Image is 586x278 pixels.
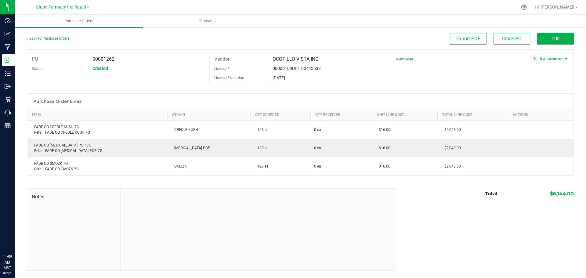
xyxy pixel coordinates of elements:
span: GMOZK [171,164,187,168]
h1: Purchase Order Lines [33,99,81,104]
inline-svg: Inbound [5,57,11,63]
th: Qty Received [310,109,372,121]
inline-svg: Retail [5,96,11,103]
inline-svg: Outbound [5,83,11,89]
span: $16.00 [376,164,390,168]
th: Strain [168,109,251,121]
inline-svg: Manufacturing [5,44,11,50]
span: 0 ea [314,127,321,132]
span: $2,048.00 [441,164,461,168]
span: $6,144.00 [550,191,574,197]
a: View More [396,57,413,61]
span: Edit [552,36,560,42]
label: Status [32,64,42,73]
span: 0 ea [314,145,321,151]
span: $16.00 [376,146,390,150]
div: FADE CO GMOZK 7G Retail: FADE CO GMOZK 7G [31,161,164,172]
label: PO [32,55,38,64]
label: Vendor [214,55,230,64]
span: [DATE] [273,75,285,80]
iframe: Resource center unread badge [18,228,25,236]
inline-svg: Call Center [5,110,11,116]
p: 08/26 [3,271,12,275]
label: License Expiration [214,75,244,81]
a: Transfers [143,15,272,27]
span: 00001262 [92,56,114,62]
button: Edit [537,33,574,45]
span: Created [92,66,108,71]
th: Unit Line Cost [372,109,438,121]
th: Item [27,109,168,121]
span: Attach a document [531,55,539,63]
span: CREOLE KUSH [171,128,198,132]
th: Total Line Cost [438,109,508,121]
span: Globe Farmacy Inc Retail [36,5,86,10]
span: OCOTILLO VISTA INC [273,56,318,62]
span: $2,048.00 [441,128,461,132]
a: Purchase Orders [15,15,143,27]
button: Close PO [494,33,530,45]
span: Transfers [191,18,224,24]
span: 00000109DCIT00443532 [273,66,321,71]
span: 0 ea [314,164,321,169]
span: 128 ea [254,164,269,168]
span: $2,048.00 [441,146,461,150]
div: Manage settings [520,4,528,10]
p: 11:55 AM MST [3,254,12,271]
span: Export PDF [456,36,480,42]
span: $16.00 [376,128,390,132]
span: 128 ea [254,128,269,132]
a: 0 Attachments [540,57,567,61]
inline-svg: Analytics [5,31,11,37]
inline-svg: Reports [5,123,11,129]
span: Notes [32,193,116,200]
span: 128 ea [254,146,269,150]
inline-svg: Dashboard [5,18,11,24]
span: Purchase Orders [56,18,102,24]
th: Qty Ordered [251,109,311,121]
inline-svg: Inventory [5,70,11,76]
a: Back to Purchase Orders [27,36,70,41]
th: Actions [508,109,573,121]
span: Hi, [PERSON_NAME]! [535,5,574,9]
span: Total [485,191,497,197]
div: FADE CO CREOLE KUSH 7G Retail: FADE CO CREOLE KUSH 7G [31,124,164,135]
label: License # [214,64,230,73]
div: FADE CO [MEDICAL_DATA] POP 7G Retail: FADE CO [MEDICAL_DATA] POP 7G [31,143,164,153]
span: Close PO [502,36,522,42]
iframe: Resource center [6,229,24,247]
span: [MEDICAL_DATA] POP [171,146,210,150]
button: Export PDF [450,33,487,45]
